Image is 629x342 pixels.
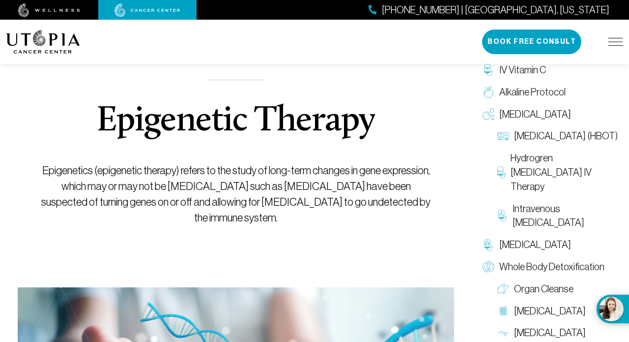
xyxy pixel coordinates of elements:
[478,81,623,103] a: Alkaline Protocol
[514,304,586,318] span: [MEDICAL_DATA]
[499,63,546,77] span: IV Vitamin C
[492,198,623,234] a: Intravenous [MEDICAL_DATA]
[382,3,609,17] span: [PHONE_NUMBER] | [GEOGRAPHIC_DATA], [US_STATE]
[482,30,581,54] button: Book Free Consult
[114,3,180,17] img: cancer center
[478,234,623,256] a: [MEDICAL_DATA]
[18,3,80,17] img: wellness
[497,283,509,295] img: Organ Cleanse
[514,282,573,296] span: Organ Cleanse
[514,326,586,340] span: [MEDICAL_DATA]
[497,327,509,339] img: Lymphatic Massage
[497,166,506,178] img: Hydrogren Peroxide IV Therapy
[608,38,623,46] img: icon-hamburger
[497,130,509,142] img: Hyperbaric Oxygen Therapy (HBOT)
[497,305,509,317] img: Colon Therapy
[369,3,609,17] a: [PHONE_NUMBER] | [GEOGRAPHIC_DATA], [US_STATE]
[6,30,80,54] img: logo
[499,85,566,99] span: Alkaline Protocol
[513,202,618,230] span: Intravenous [MEDICAL_DATA]
[478,59,623,81] a: IV Vitamin C
[483,108,494,120] img: Oxygen Therapy
[492,300,623,322] a: [MEDICAL_DATA]
[483,261,494,273] img: Whole Body Detoxification
[492,125,623,147] a: [MEDICAL_DATA] (HBOT)
[499,260,604,274] span: Whole Body Detoxification
[497,210,508,221] img: Intravenous Ozone Therapy
[492,147,623,197] a: Hydrogren [MEDICAL_DATA] IV Therapy
[514,129,618,143] span: [MEDICAL_DATA] (HBOT)
[499,107,571,122] span: [MEDICAL_DATA]
[483,239,494,251] img: Chelation Therapy
[492,278,623,300] a: Organ Cleanse
[478,103,623,125] a: [MEDICAL_DATA]
[483,86,494,98] img: Alkaline Protocol
[40,163,432,226] p: Epigenetics (epigenetic therapy) refers to the study of long-term changes in gene expression, whi...
[97,104,375,139] h1: Epigenetic Therapy
[483,64,494,76] img: IV Vitamin C
[499,238,571,252] span: [MEDICAL_DATA]
[511,151,618,193] span: Hydrogren [MEDICAL_DATA] IV Therapy
[478,256,623,278] a: Whole Body Detoxification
